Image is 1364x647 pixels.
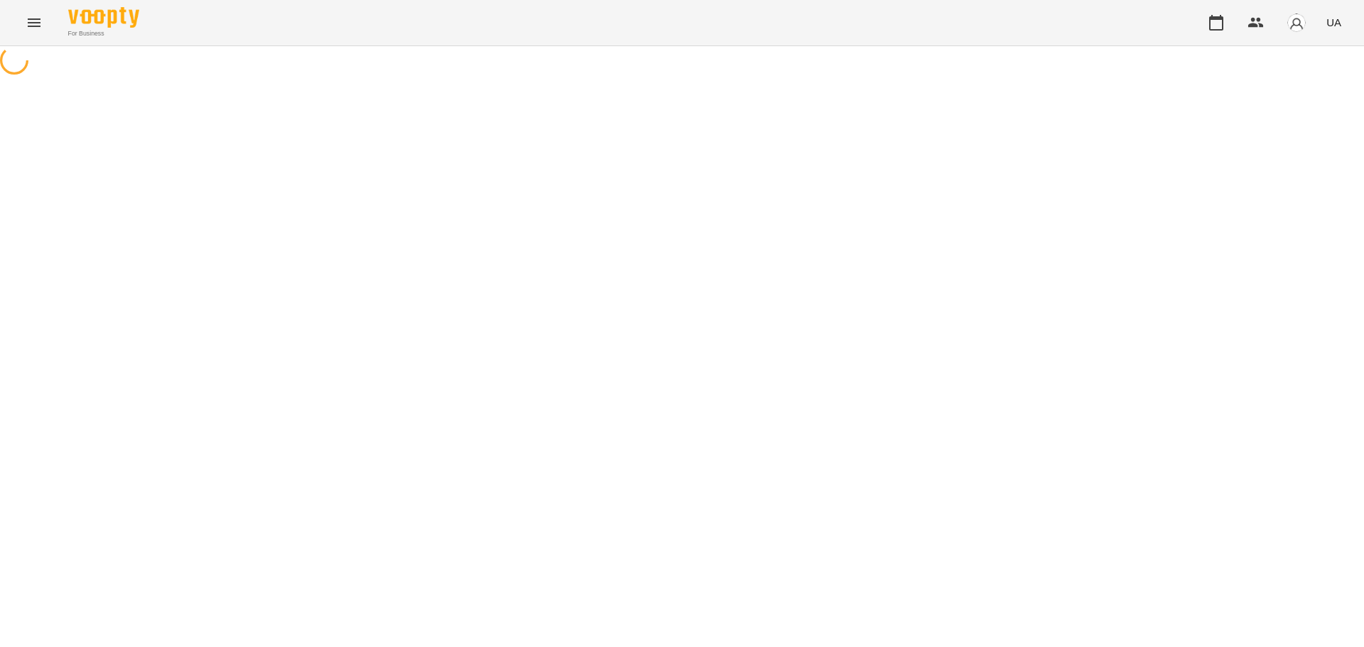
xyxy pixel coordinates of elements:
[1326,15,1341,30] span: UA
[68,29,139,38] span: For Business
[17,6,51,40] button: Menu
[1287,13,1306,33] img: avatar_s.png
[68,7,139,28] img: Voopty Logo
[1321,9,1347,36] button: UA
